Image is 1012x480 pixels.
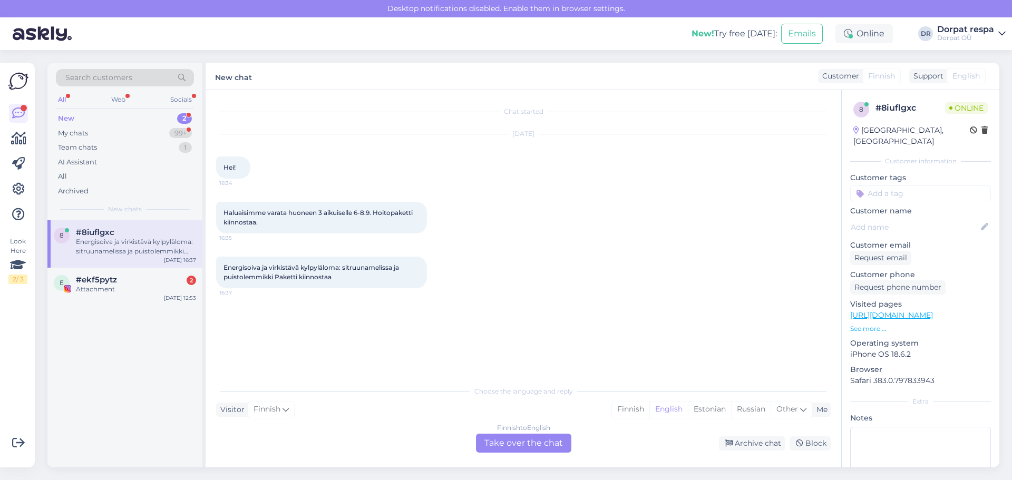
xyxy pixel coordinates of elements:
[76,275,117,285] span: #ekf5pytz
[177,113,192,124] div: 2
[109,93,128,106] div: Web
[65,72,132,83] span: Search customers
[8,275,27,284] div: 2 / 3
[612,401,649,417] div: Finnish
[254,404,280,415] span: Finnish
[8,237,27,284] div: Look Here
[60,279,64,287] span: e
[850,205,991,217] p: Customer name
[850,310,933,320] a: [URL][DOMAIN_NAME]
[219,289,259,297] span: 16:37
[692,28,714,38] b: New!
[223,263,401,281] span: Energisoiva ja virkistävä kylpyläloma: sitruunamelissa ja puistolemmikki Paketti kiinnostaa
[8,71,28,91] img: Askly Logo
[850,240,991,251] p: Customer email
[58,113,74,124] div: New
[56,93,68,106] div: All
[58,142,97,153] div: Team chats
[164,294,196,302] div: [DATE] 12:53
[850,364,991,375] p: Browser
[215,69,252,83] label: New chat
[58,157,97,168] div: AI Assistant
[850,338,991,349] p: Operating system
[719,436,785,450] div: Archive chat
[850,413,991,424] p: Notes
[781,24,823,44] button: Emails
[58,186,89,197] div: Archived
[850,349,991,360] p: iPhone OS 18.6.2
[169,128,192,139] div: 99+
[216,387,831,396] div: Choose the language and reply
[688,401,731,417] div: Estonian
[859,105,863,113] span: 8
[853,125,970,147] div: [GEOGRAPHIC_DATA], [GEOGRAPHIC_DATA]
[850,324,991,334] p: See more ...
[216,129,831,139] div: [DATE]
[692,27,777,40] div: Try free [DATE]:
[850,269,991,280] p: Customer phone
[76,285,196,294] div: Attachment
[850,375,991,386] p: Safari 383.0.797833943
[58,171,67,182] div: All
[875,102,945,114] div: # 8iuflgxc
[219,179,259,187] span: 16:34
[790,436,831,450] div: Block
[850,156,991,166] div: Customer information
[909,71,943,82] div: Support
[216,107,831,116] div: Chat started
[850,251,911,265] div: Request email
[937,25,994,34] div: Dorpat respa
[850,172,991,183] p: Customer tags
[164,256,196,264] div: [DATE] 16:37
[58,128,88,139] div: My chats
[776,404,798,414] span: Other
[937,34,994,42] div: Dorpat OÜ
[850,185,991,201] input: Add a tag
[731,401,771,417] div: Russian
[216,404,245,415] div: Visitor
[850,280,946,295] div: Request phone number
[851,221,979,233] input: Add name
[818,71,859,82] div: Customer
[868,71,895,82] span: Finnish
[945,102,988,114] span: Online
[76,228,114,237] span: #8iuflgxc
[937,25,1006,42] a: Dorpat respaDorpat OÜ
[187,276,196,285] div: 2
[60,231,64,239] span: 8
[76,237,196,256] div: Energisoiva ja virkistävä kylpyläloma: sitruunamelissa ja puistolemmikki Paketti kiinnostaa
[108,204,142,214] span: New chats
[219,234,259,242] span: 16:35
[835,24,893,43] div: Online
[476,434,571,453] div: Take over the chat
[223,163,236,171] span: Hei!
[168,93,194,106] div: Socials
[850,397,991,406] div: Extra
[952,71,980,82] span: English
[179,142,192,153] div: 1
[812,404,828,415] div: Me
[918,26,933,41] div: DR
[850,299,991,310] p: Visited pages
[223,209,414,226] span: Haluaisimme varata huoneen 3 aikuiselle 6-8.9. Hoitopaketti kiinnostaa.
[649,401,688,417] div: English
[497,423,550,433] div: Finnish to English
